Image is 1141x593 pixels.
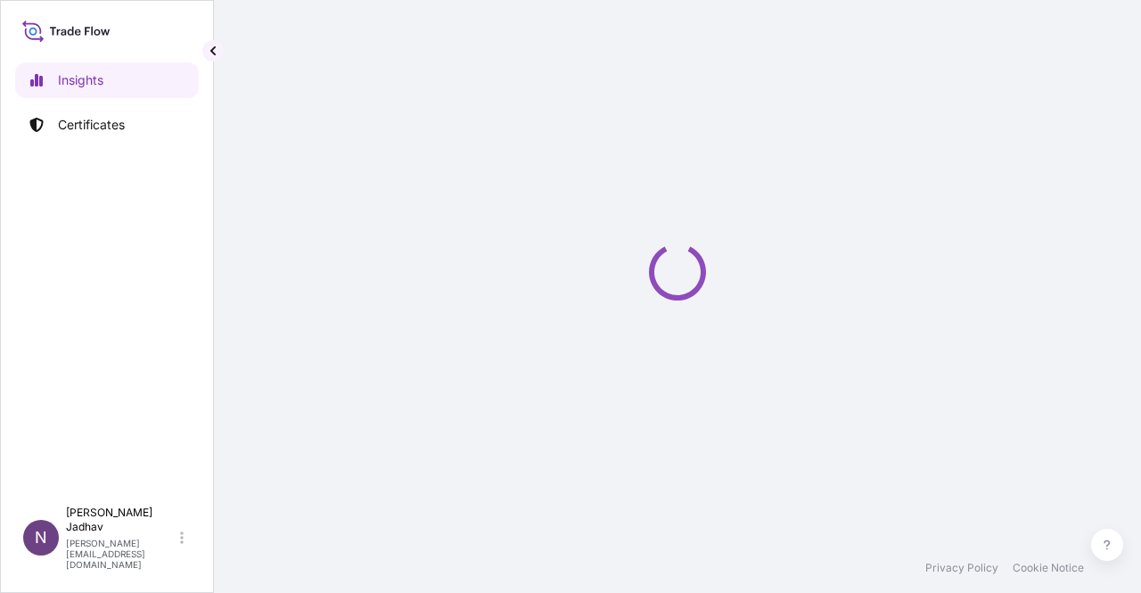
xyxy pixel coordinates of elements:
p: [PERSON_NAME][EMAIL_ADDRESS][DOMAIN_NAME] [66,538,176,570]
p: Insights [58,71,103,89]
span: N [35,529,47,547]
a: Cookie Notice [1013,561,1084,575]
a: Insights [15,62,199,98]
a: Certificates [15,107,199,143]
p: Certificates [58,116,125,134]
p: [PERSON_NAME] Jadhav [66,506,176,534]
a: Privacy Policy [925,561,998,575]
